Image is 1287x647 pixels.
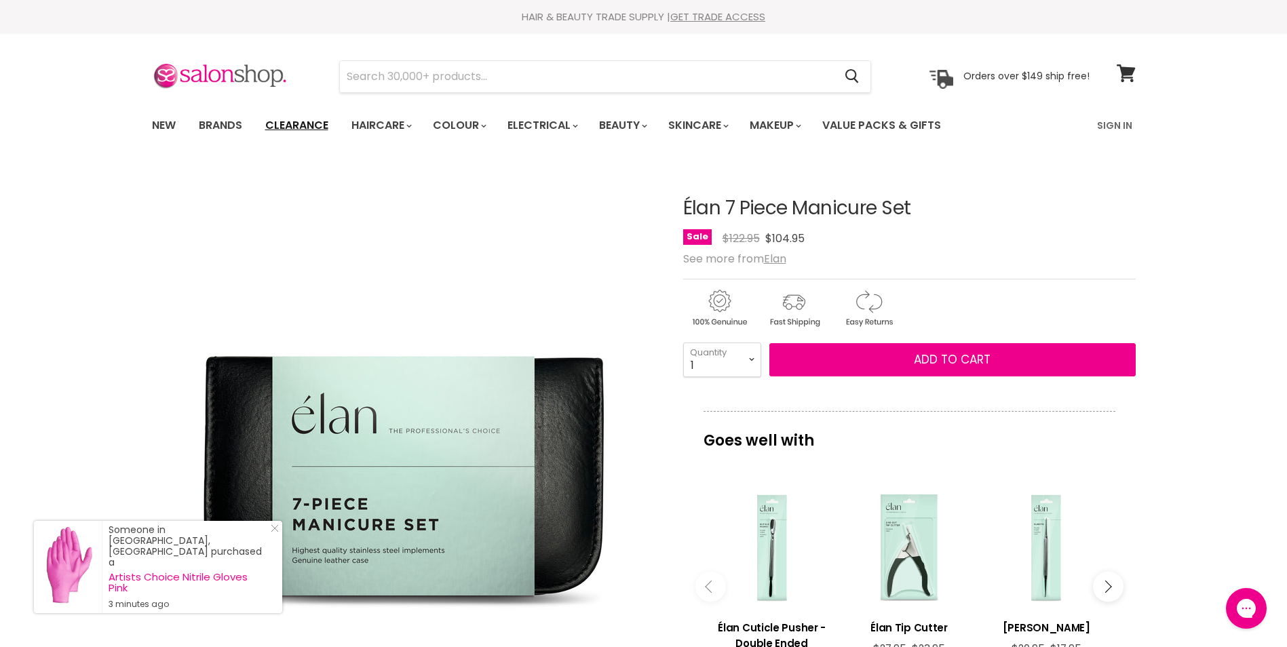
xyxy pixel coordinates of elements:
[683,229,712,245] span: Sale
[109,524,269,610] div: Someone in [GEOGRAPHIC_DATA], [GEOGRAPHIC_DATA] purchased a
[683,251,786,267] span: See more from
[769,343,1136,377] button: Add to cart
[847,610,971,642] a: View product:Élan Tip Cutter
[670,9,765,24] a: GET TRADE ACCESS
[340,61,834,92] input: Search
[914,351,991,368] span: Add to cart
[683,342,761,376] select: Quantity
[142,111,186,140] a: New
[142,106,1020,145] ul: Main menu
[135,106,1153,145] nav: Main
[255,111,339,140] a: Clearance
[984,610,1108,642] a: View product:Élan Curette
[339,60,871,93] form: Product
[265,524,279,538] a: Close Notification
[109,572,269,593] a: Artists Choice Nitrile Gloves Pink
[765,231,805,246] span: $104.95
[1219,583,1273,633] iframe: Gorgias live chat messenger
[423,111,495,140] a: Colour
[34,521,102,613] a: Visit product page
[704,411,1115,456] p: Goes well with
[963,70,1090,82] p: Orders over $149 ship free!
[658,111,737,140] a: Skincare
[683,198,1136,219] h1: Élan 7 Piece Manicure Set
[758,288,830,329] img: shipping.gif
[984,620,1108,635] h3: [PERSON_NAME]
[834,61,870,92] button: Search
[341,111,420,140] a: Haircare
[812,111,951,140] a: Value Packs & Gifts
[739,111,809,140] a: Makeup
[1089,111,1140,140] a: Sign In
[723,231,760,246] span: $122.95
[683,288,755,329] img: genuine.gif
[832,288,904,329] img: returns.gif
[271,524,279,532] svg: Close Icon
[764,251,786,267] a: Elan
[497,111,586,140] a: Electrical
[189,111,252,140] a: Brands
[847,620,971,635] h3: Élan Tip Cutter
[135,10,1153,24] div: HAIR & BEAUTY TRADE SUPPLY |
[589,111,655,140] a: Beauty
[109,599,269,610] small: 3 minutes ago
